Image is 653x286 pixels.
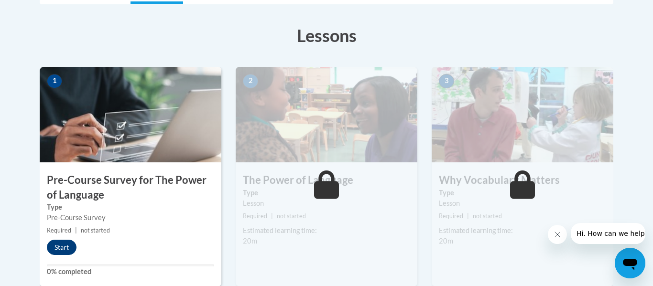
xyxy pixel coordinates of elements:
[439,237,453,245] span: 20m
[439,212,463,220] span: Required
[236,173,417,188] h3: The Power of Language
[473,212,502,220] span: not started
[439,74,454,88] span: 3
[47,74,62,88] span: 1
[47,202,214,212] label: Type
[40,173,221,202] h3: Pre-Course Survey for The Power of Language
[75,227,77,234] span: |
[47,212,214,223] div: Pre-Course Survey
[548,225,567,244] iframe: Close message
[571,223,645,244] iframe: Message from company
[432,67,613,162] img: Course Image
[47,227,71,234] span: Required
[243,188,410,198] label: Type
[277,212,306,220] span: not started
[439,198,606,209] div: Lesson
[81,227,110,234] span: not started
[40,67,221,162] img: Course Image
[615,248,645,278] iframe: Button to launch messaging window
[271,212,273,220] span: |
[439,188,606,198] label: Type
[439,225,606,236] div: Estimated learning time:
[47,266,214,277] label: 0% completed
[47,240,76,255] button: Start
[236,67,417,162] img: Course Image
[243,212,267,220] span: Required
[243,74,258,88] span: 2
[243,225,410,236] div: Estimated learning time:
[40,23,613,47] h3: Lessons
[243,198,410,209] div: Lesson
[467,212,469,220] span: |
[243,237,257,245] span: 20m
[432,173,613,188] h3: Why Vocabulary Matters
[6,7,77,14] span: Hi. How can we help?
